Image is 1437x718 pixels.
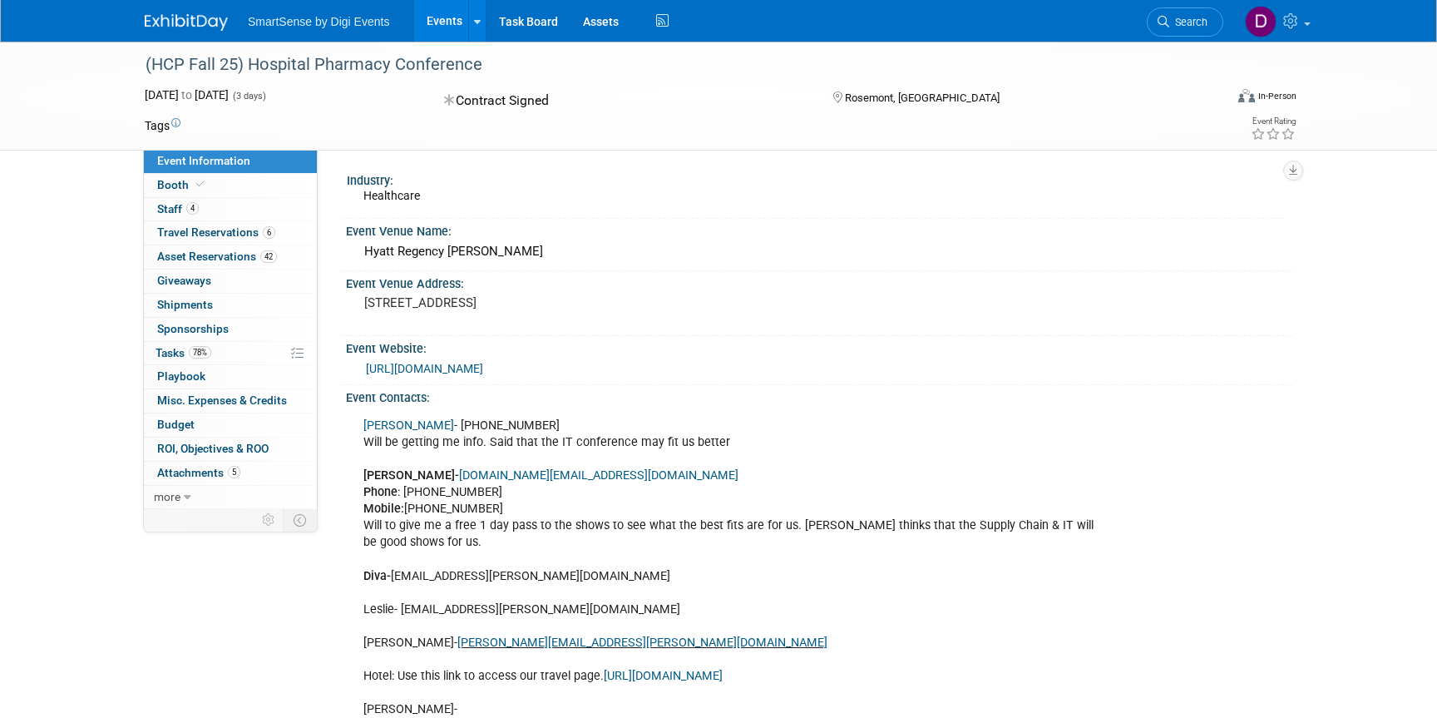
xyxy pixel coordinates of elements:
[157,442,269,455] span: ROI, Objectives & ROO
[186,202,199,215] span: 4
[196,180,205,189] i: Booth reservation complete
[144,318,317,341] a: Sponsorships
[248,15,389,28] span: SmartSense by Digi Events
[346,385,1292,406] div: Event Contacts:
[145,88,229,102] span: [DATE] [DATE]
[228,466,240,478] span: 5
[457,636,827,650] a: [PERSON_NAME][EMAIL_ADDRESS][PERSON_NAME][DOMAIN_NAME]
[260,250,277,263] span: 42
[157,202,199,215] span: Staff
[1238,89,1255,102] img: Format-Inperson.png
[144,438,317,461] a: ROI, Objectives & ROO
[140,50,1198,80] div: (HCP Fall 25) Hospital Pharmacy Conference
[366,362,483,375] a: [URL][DOMAIN_NAME]
[144,198,317,221] a: Staff4
[284,509,318,531] td: Toggle Event Tabs
[157,369,205,383] span: Playbook
[1257,90,1296,102] div: In-Person
[263,226,275,239] span: 6
[157,298,213,311] span: Shipments
[144,462,317,485] a: Attachments5
[157,394,287,407] span: Misc. Expenses & Credits
[1169,16,1207,28] span: Search
[144,486,317,509] a: more
[363,418,454,433] a: [PERSON_NAME]
[439,87,807,116] div: Contract Signed
[157,178,208,191] span: Booth
[1245,6,1277,37] img: Dan Tiernan
[189,346,211,359] span: 78%
[157,274,211,287] span: Giveaways
[144,245,317,269] a: Asset Reservations42
[157,225,275,239] span: Travel Reservations
[346,271,1292,292] div: Event Venue Address:
[1147,7,1223,37] a: Search
[157,418,195,431] span: Budget
[144,365,317,389] a: Playbook
[156,346,211,359] span: Tasks
[346,336,1292,357] div: Event Website:
[157,466,240,479] span: Attachments
[364,295,722,310] pre: [STREET_ADDRESS]
[157,250,277,263] span: Asset Reservations
[363,189,420,202] span: Healthcare
[347,168,1285,189] div: Industry:
[254,509,284,531] td: Personalize Event Tab Strip
[363,468,459,483] b: [PERSON_NAME]-
[157,154,250,167] span: Event Information
[144,389,317,413] a: Misc. Expenses & Credits
[363,569,391,583] b: Diva-
[363,485,398,499] b: Phone
[144,150,317,173] a: Event Information
[145,117,180,134] td: Tags
[154,490,180,503] span: more
[346,219,1292,240] div: Event Venue Name:
[363,502,404,516] b: Mobile:
[459,468,738,483] a: [DOMAIN_NAME][EMAIL_ADDRESS][DOMAIN_NAME]
[144,294,317,317] a: Shipments
[231,91,266,102] span: (3 days)
[1251,117,1296,126] div: Event Rating
[144,270,317,293] a: Giveaways
[144,342,317,365] a: Tasks78%
[145,14,228,31] img: ExhibitDay
[144,221,317,245] a: Travel Reservations6
[179,88,195,102] span: to
[157,322,229,335] span: Sponsorships
[144,174,317,197] a: Booth
[604,669,723,683] a: [URL][DOMAIN_NAME]
[1125,87,1296,111] div: Event Format
[358,239,1280,265] div: Hyatt Regency [PERSON_NAME]
[845,92,1000,104] span: Rosemont, [GEOGRAPHIC_DATA]
[144,413,317,437] a: Budget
